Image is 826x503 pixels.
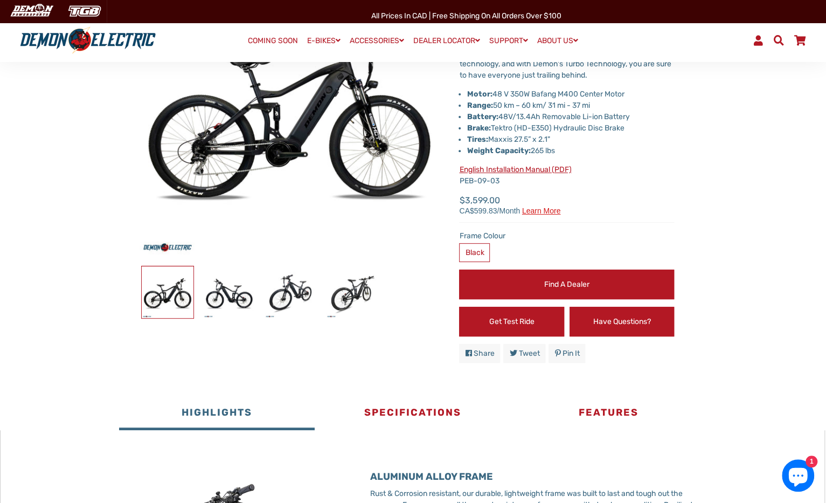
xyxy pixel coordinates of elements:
[467,101,492,110] strong: Range:
[570,307,675,336] a: Have Questions?
[370,471,706,483] h3: ALUMINUM ALLOY FRAME
[467,88,674,100] li: 48 V 350W Bafang M400 Center Motor
[346,33,408,49] a: ACCESSORIES
[459,164,674,187] p: PEB-09-03
[409,33,484,49] a: DEALER LOCATOR
[459,270,674,299] a: Find a Dealer
[779,459,817,494] inbox-online-store-chat: Shopify online store chat
[459,165,571,174] a: English Installation Manual (PDF)
[142,266,193,318] img: Outlaw Mountain eBike - Demon Electric
[16,26,159,54] img: Demon Electric logo
[518,349,539,358] span: Tweet
[203,266,255,318] img: Outlaw Mountain eBike - Demon Electric
[473,349,494,358] span: Share
[467,134,674,145] li: Maxxis 27.5” x 2.1"
[459,230,674,242] label: Frame Colour
[467,145,674,156] li: 265 lbs
[562,349,579,358] span: Pin it
[533,33,582,49] a: ABOUT US
[467,146,530,155] strong: Weight Capacity:
[467,123,490,133] strong: Brake:
[459,307,564,336] a: Get Test Ride
[265,266,316,318] img: Outlaw Mountain eBike - Demon Electric
[467,100,674,111] li: 50 km – 60 km/ 31 mi - 37 mi
[467,112,498,121] strong: Battery:
[467,111,674,122] li: 48V/13.4Ah Removable Li-ion Battery
[5,2,57,20] img: Demon Electric
[244,33,302,49] a: COMING SOON
[467,135,488,144] strong: Tires:
[326,266,378,318] img: Outlaw Mountain eBike - Demon Electric
[119,398,315,430] button: Highlights
[467,122,674,134] li: Tektro (HD-E350) Hydraulic Disc Brake
[459,194,560,215] span: $3,599.00
[303,33,344,49] a: E-BIKES
[63,2,107,20] img: TGB Canada
[510,398,706,430] button: Features
[315,398,510,430] button: Specifications
[467,89,492,99] strong: Motor:
[485,33,532,49] a: SUPPORT
[371,11,561,20] span: All Prices in CAD | Free shipping on all orders over $100
[459,243,490,262] label: Black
